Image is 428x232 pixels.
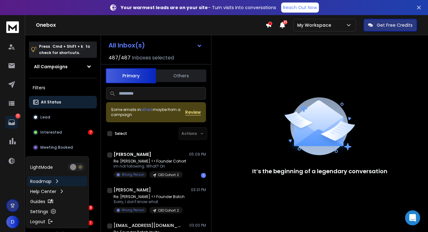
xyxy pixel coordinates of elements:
[5,116,18,129] a: 17
[108,42,145,48] h1: All Inbox(s)
[30,188,56,195] p: Help Center
[283,4,317,11] p: Reach Out Now
[6,21,19,33] img: logo
[364,19,417,31] button: Get Free Credits
[191,187,206,192] p: 03:31 PM
[30,198,45,205] p: Guides
[141,107,153,112] span: others
[29,111,97,124] button: Lead
[283,20,287,25] span: 27
[121,4,276,11] p: – Turn visits into conversations
[29,141,97,154] button: Meeting Booked
[30,164,53,170] p: Light Mode
[30,178,52,185] p: Roadmap
[28,196,87,207] a: Guides
[122,208,144,213] p: Wrong Person
[29,126,97,139] button: Interested7
[114,164,186,169] p: im not following. What? On
[114,151,151,157] h1: [PERSON_NAME]
[41,100,61,105] p: All Status
[156,69,206,83] button: Others
[201,173,206,178] div: 1
[132,54,174,62] h3: Inboxes selected
[158,208,179,213] p: CEO Cohort 2
[281,3,319,13] a: Reach Out Now
[88,220,93,225] div: 1
[297,22,334,28] p: My Workspace
[114,222,183,229] h1: [EMAIL_ADDRESS][DOMAIN_NAME]
[40,115,50,120] p: Lead
[29,60,97,73] button: All Campaigns
[15,113,20,119] p: 17
[88,205,93,210] div: 9
[40,145,73,150] p: Meeting Booked
[52,43,84,50] span: Cmd + Shift + k
[114,194,185,199] p: Re: [PERSON_NAME] <> Founder Batch
[6,216,19,228] button: D
[405,210,420,225] div: Open Intercom Messenger
[158,173,179,177] p: CEO Cohort 2
[108,54,131,62] span: 487 / 487
[34,64,68,70] h1: All Campaigns
[30,218,45,225] p: Logout
[88,130,93,135] div: 7
[39,43,90,56] p: Press to check for shortcuts.
[189,152,206,157] p: 05:09 PM
[28,176,87,186] a: Roadmap
[114,159,186,164] p: Re: [PERSON_NAME] <> Founder Cohort
[111,107,185,117] div: Some emails in maybe from a campaign
[252,167,387,176] p: It’s the beginning of a legendary conversation
[36,21,265,29] h1: Onebox
[28,186,87,196] a: Help Center
[40,130,62,135] p: Interested
[29,96,97,108] button: All Status
[106,68,156,83] button: Primary
[121,4,208,11] strong: Your warmest leads are on your site
[185,109,201,115] button: Review
[189,223,206,228] p: 03:00 PM
[377,22,413,28] p: Get Free Credits
[115,131,127,136] label: Select
[103,39,207,52] button: All Inbox(s)
[28,207,87,217] a: Settings
[29,83,97,92] h3: Filters
[122,172,144,177] p: Wrong Person
[30,208,48,215] p: Settings
[114,187,151,193] h1: [PERSON_NAME]
[114,199,185,204] p: Sorry, I don't know what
